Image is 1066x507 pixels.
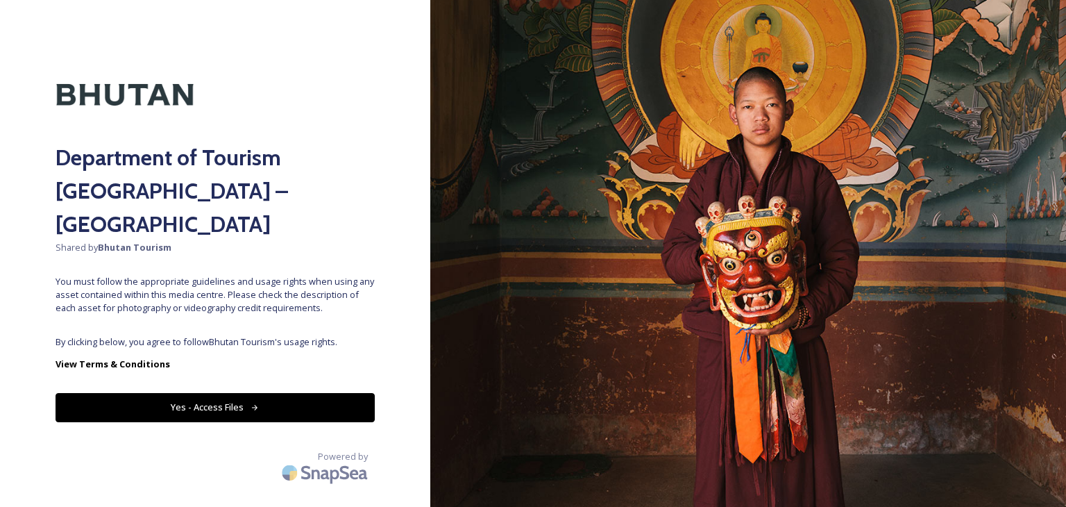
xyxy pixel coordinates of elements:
[56,241,375,254] span: Shared by
[56,141,375,241] h2: Department of Tourism [GEOGRAPHIC_DATA] – [GEOGRAPHIC_DATA]
[318,450,368,463] span: Powered by
[56,56,194,134] img: Kingdom-of-Bhutan-Logo.png
[56,358,170,370] strong: View Terms & Conditions
[56,275,375,315] span: You must follow the appropriate guidelines and usage rights when using any asset contained within...
[98,241,171,253] strong: Bhutan Tourism
[56,356,375,372] a: View Terms & Conditions
[278,456,375,489] img: SnapSea Logo
[56,335,375,349] span: By clicking below, you agree to follow Bhutan Tourism 's usage rights.
[56,393,375,422] button: Yes - Access Files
